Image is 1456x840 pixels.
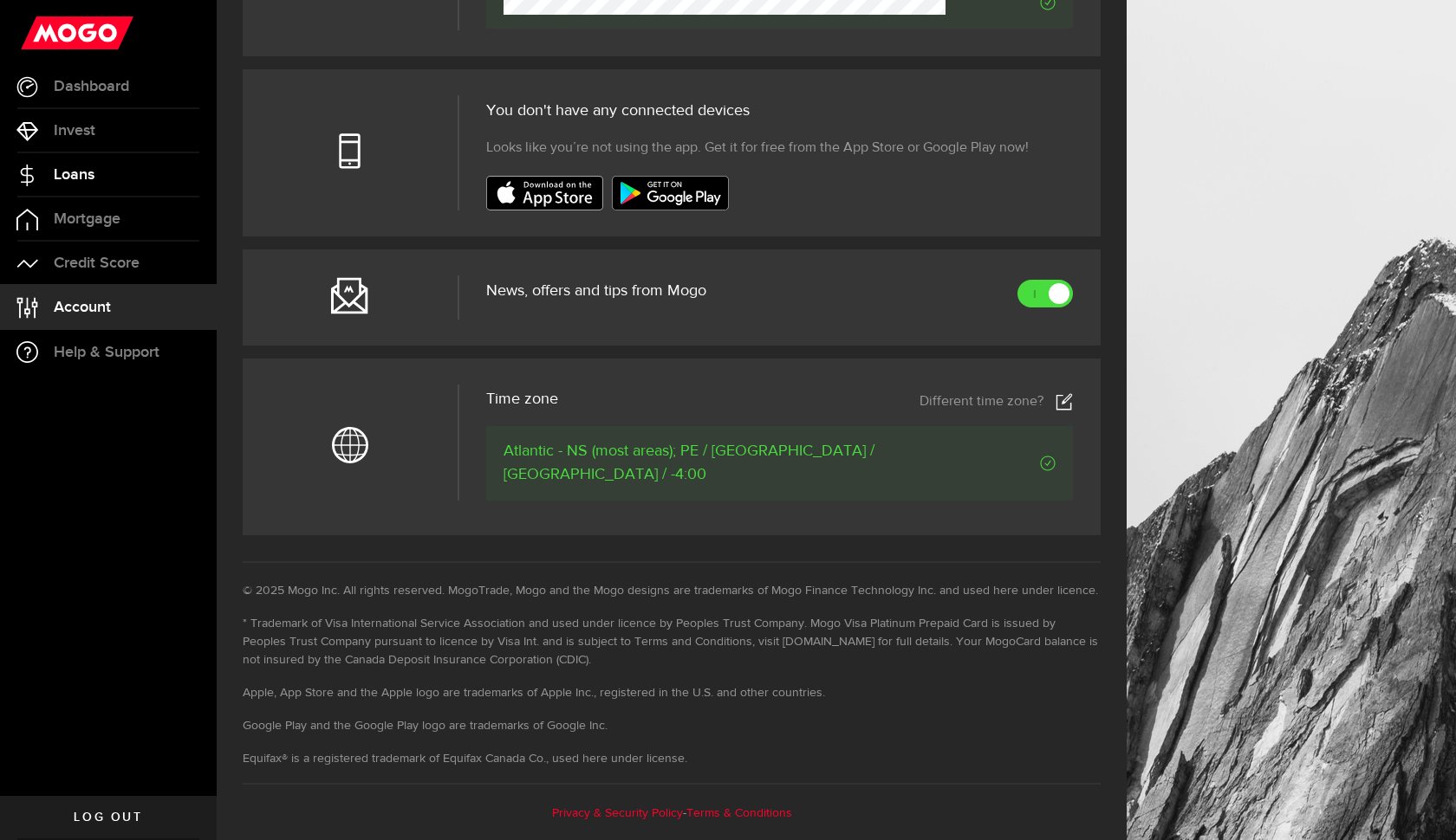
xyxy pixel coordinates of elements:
span: Verified [946,456,1056,471]
li: © 2025 Mogo Inc. All rights reserved. MogoTrade, Mogo and the Mogo designs are trademarks of Mogo... [243,582,1101,600]
span: Looks like you’re not using the app. Get it for free from the App Store or Google Play now! [486,138,1029,158]
a: Different time zone? [920,393,1073,410]
li: Google Play and the Google Play logo are trademarks of Google Inc. [243,717,1101,735]
span: News, offers and tips from Mogo [486,283,706,299]
button: Open LiveChat chat widget [14,7,66,59]
span: Log out [74,811,142,824]
span: Dashboard [54,79,129,94]
span: Atlantic - NS (most areas); PE / [GEOGRAPHIC_DATA] / [GEOGRAPHIC_DATA] / -4:00 [504,440,945,487]
span: Help & Support [54,345,159,360]
span: Mortgage [54,211,120,227]
li: Equifax® is a registered trademark of Equifax Canada Co., used here under license. [243,750,1101,768]
img: badge-app-store.svg [486,176,603,210]
img: badge-google-play.svg [612,176,729,210]
a: Terms & Conditions [686,807,792,819]
span: Credit Score [54,255,140,271]
span: Invest [54,123,95,139]
span: You don't have any connected devices [486,103,750,119]
span: Account [54,300,111,315]
li: Apple, App Store and the Apple logo are trademarks of Apple Inc., registered in the U.S. and othe... [243,684,1101,702]
li: * Trademark of Visa International Service Association and used under licence by Peoples Trust Com... [243,615,1101,669]
div: - [243,783,1101,823]
span: Time zone [486,391,558,407]
a: Privacy & Security Policy [552,807,683,819]
span: Loans [54,167,94,183]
